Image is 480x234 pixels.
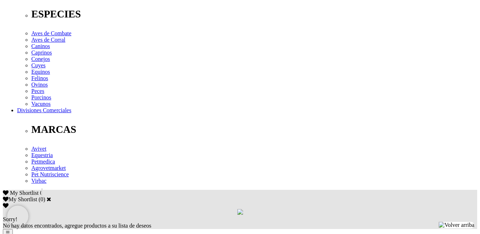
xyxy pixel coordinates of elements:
[31,171,69,177] a: Pet Nutriscience
[31,8,477,20] p: ESPECIES
[31,50,52,56] a: Caprinos
[31,101,51,107] a: Vacunos
[31,37,65,43] a: Aves de Corral
[3,216,17,222] span: Sorry!
[31,56,50,62] a: Conejos
[31,165,66,171] a: Agrovetmarket
[31,124,477,135] p: MARCAS
[10,190,38,196] span: My Shortlist
[7,206,28,227] iframe: Brevo live chat
[31,158,55,165] a: Petmedica
[17,107,71,113] a: Divisiones Comerciales
[31,43,50,49] a: Caninos
[31,75,48,81] a: Felinos
[237,209,243,215] img: loading.gif
[40,190,43,196] span: 0
[31,178,47,184] a: Virbac
[31,146,46,152] a: Avivet
[31,69,50,75] a: Equinos
[31,94,51,100] a: Porcinos
[31,30,72,36] a: Aves de Combate
[31,152,53,158] a: Equestria
[31,62,46,68] a: Cuyes
[41,196,43,202] label: 0
[3,216,477,229] div: No hay datos encontrados, agregue productos a su lista de deseos
[3,196,37,202] label: My Shortlist
[31,88,44,94] a: Peces
[31,82,48,88] a: Ovinos
[47,196,51,202] a: Cerrar
[439,222,474,228] img: Volver arriba
[38,196,45,202] span: ( )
